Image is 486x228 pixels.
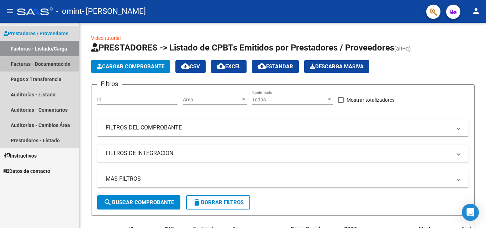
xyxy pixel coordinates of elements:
button: Cargar Comprobante [91,60,170,73]
app-download-masive: Descarga masiva de comprobantes (adjuntos) [304,60,369,73]
span: CSV [181,63,200,70]
mat-icon: delete [192,198,201,207]
div: Open Intercom Messenger [462,204,479,221]
a: Video tutorial [91,35,121,41]
button: CSV [175,60,206,73]
span: Buscar Comprobante [104,199,174,206]
mat-icon: cloud_download [217,62,225,70]
span: - omint [56,4,82,19]
mat-icon: menu [6,7,14,15]
span: Area [183,97,241,103]
button: Descarga Masiva [304,60,369,73]
span: Datos de contacto [4,167,50,175]
span: EXCEL [217,63,241,70]
span: (alt+q) [394,45,411,52]
span: Prestadores / Proveedores [4,30,68,37]
mat-panel-title: MAS FILTROS [106,175,451,183]
mat-icon: cloud_download [258,62,266,70]
span: Borrar Filtros [192,199,244,206]
button: Estandar [252,60,299,73]
span: Todos [252,97,266,102]
span: Cargar Comprobante [97,63,164,70]
mat-icon: person [472,7,480,15]
span: Instructivos [4,152,37,160]
span: Descarga Masiva [310,63,364,70]
button: Buscar Comprobante [97,195,180,210]
mat-panel-title: FILTROS DEL COMPROBANTE [106,124,451,132]
button: Borrar Filtros [186,195,250,210]
span: Mostrar totalizadores [347,96,395,104]
mat-icon: cloud_download [181,62,190,70]
span: PRESTADORES -> Listado de CPBTs Emitidos por Prestadores / Proveedores [91,43,394,53]
mat-expansion-panel-header: MAS FILTROS [97,170,469,187]
mat-icon: search [104,198,112,207]
span: - [PERSON_NAME] [82,4,146,19]
h3: Filtros [97,79,122,89]
mat-panel-title: FILTROS DE INTEGRACION [106,149,451,157]
mat-expansion-panel-header: FILTROS DEL COMPROBANTE [97,119,469,136]
button: EXCEL [211,60,247,73]
mat-expansion-panel-header: FILTROS DE INTEGRACION [97,145,469,162]
span: Estandar [258,63,293,70]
